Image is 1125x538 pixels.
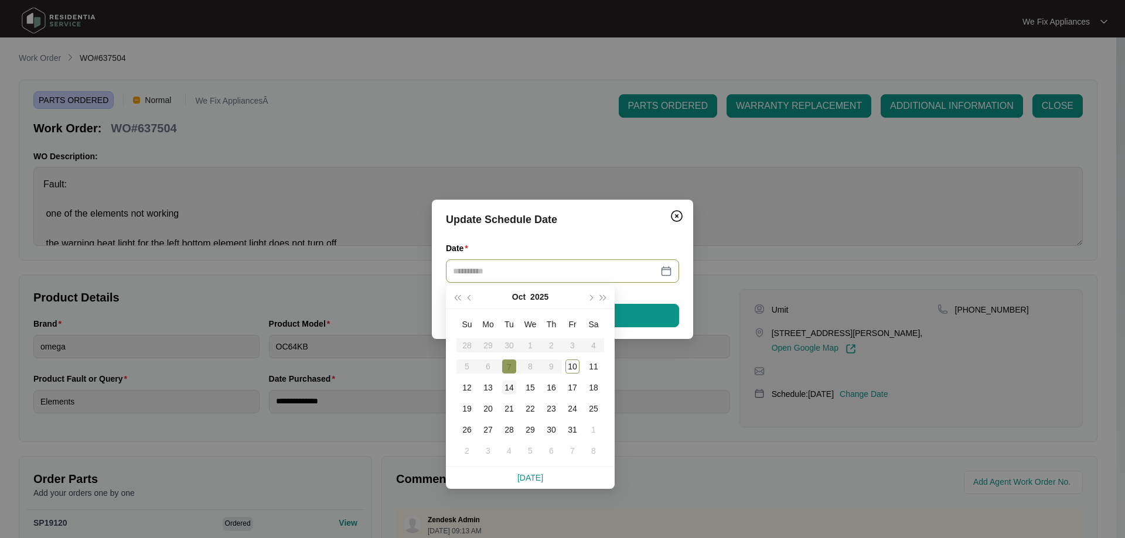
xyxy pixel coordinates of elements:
[562,314,583,335] th: Fr
[523,402,537,416] div: 22
[499,398,520,419] td: 2025-10-21
[583,314,604,335] th: Sa
[544,381,558,395] div: 16
[520,314,541,335] th: We
[446,211,679,228] div: Update Schedule Date
[478,377,499,398] td: 2025-10-13
[478,419,499,440] td: 2025-10-27
[587,423,601,437] div: 1
[499,377,520,398] td: 2025-10-14
[541,398,562,419] td: 2025-10-23
[565,359,579,373] div: 10
[517,473,543,482] a: [DATE]
[499,440,520,461] td: 2025-11-04
[502,381,516,395] div: 14
[583,356,604,377] td: 2025-10-11
[565,444,579,458] div: 7
[456,419,478,440] td: 2025-10-26
[583,419,604,440] td: 2025-11-01
[587,402,601,416] div: 25
[523,423,537,437] div: 29
[544,402,558,416] div: 23
[523,444,537,458] div: 5
[583,377,604,398] td: 2025-10-18
[541,419,562,440] td: 2025-10-30
[502,444,516,458] div: 4
[478,314,499,335] th: Mo
[481,402,495,416] div: 20
[667,207,686,225] button: Close
[541,440,562,461] td: 2025-11-06
[583,440,604,461] td: 2025-11-08
[544,444,558,458] div: 6
[520,398,541,419] td: 2025-10-22
[670,209,684,223] img: closeCircle
[456,314,478,335] th: Su
[499,314,520,335] th: Tu
[562,440,583,461] td: 2025-11-07
[544,423,558,437] div: 30
[481,423,495,437] div: 27
[456,398,478,419] td: 2025-10-19
[478,398,499,419] td: 2025-10-20
[520,377,541,398] td: 2025-10-15
[453,265,658,277] input: Date
[523,381,537,395] div: 15
[562,377,583,398] td: 2025-10-17
[512,285,526,309] button: Oct
[481,381,495,395] div: 13
[541,377,562,398] td: 2025-10-16
[460,381,474,395] div: 12
[481,444,495,458] div: 3
[562,398,583,419] td: 2025-10-24
[565,402,579,416] div: 24
[446,242,473,254] label: Date
[565,381,579,395] div: 17
[583,398,604,419] td: 2025-10-25
[520,440,541,461] td: 2025-11-05
[565,423,579,437] div: 31
[562,356,583,377] td: 2025-10-10
[499,419,520,440] td: 2025-10-28
[478,440,499,461] td: 2025-11-03
[562,419,583,440] td: 2025-10-31
[520,419,541,440] td: 2025-10-29
[587,444,601,458] div: 8
[502,423,516,437] div: 28
[456,440,478,461] td: 2025-11-02
[541,314,562,335] th: Th
[456,377,478,398] td: 2025-10-12
[587,381,601,395] div: 18
[502,402,516,416] div: 21
[587,359,601,373] div: 11
[460,423,474,437] div: 26
[530,285,548,309] button: 2025
[460,402,474,416] div: 19
[460,444,474,458] div: 2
